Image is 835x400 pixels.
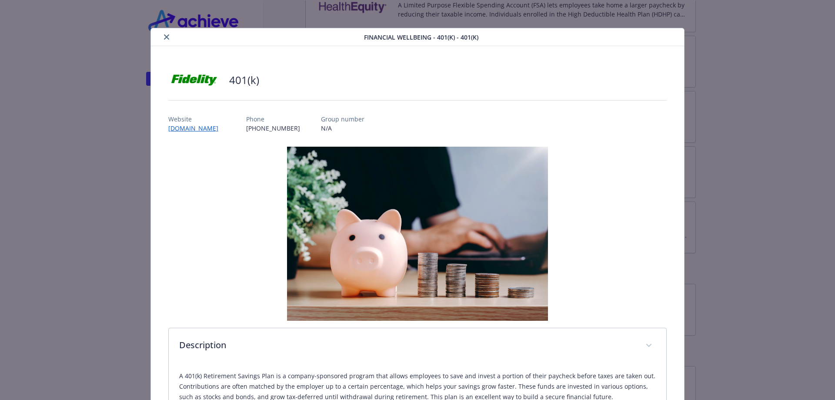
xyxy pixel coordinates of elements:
[169,328,667,364] div: Description
[229,73,259,87] h2: 401(k)
[321,114,364,124] p: Group number
[364,33,478,42] span: Financial Wellbeing - 401(k) - 401(k)
[246,124,300,133] p: [PHONE_NUMBER]
[287,147,548,321] img: banner
[321,124,364,133] p: N/A
[161,32,172,42] button: close
[179,339,635,352] p: Description
[168,67,220,93] img: Fidelity Investments
[168,114,225,124] p: Website
[168,124,225,132] a: [DOMAIN_NAME]
[246,114,300,124] p: Phone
